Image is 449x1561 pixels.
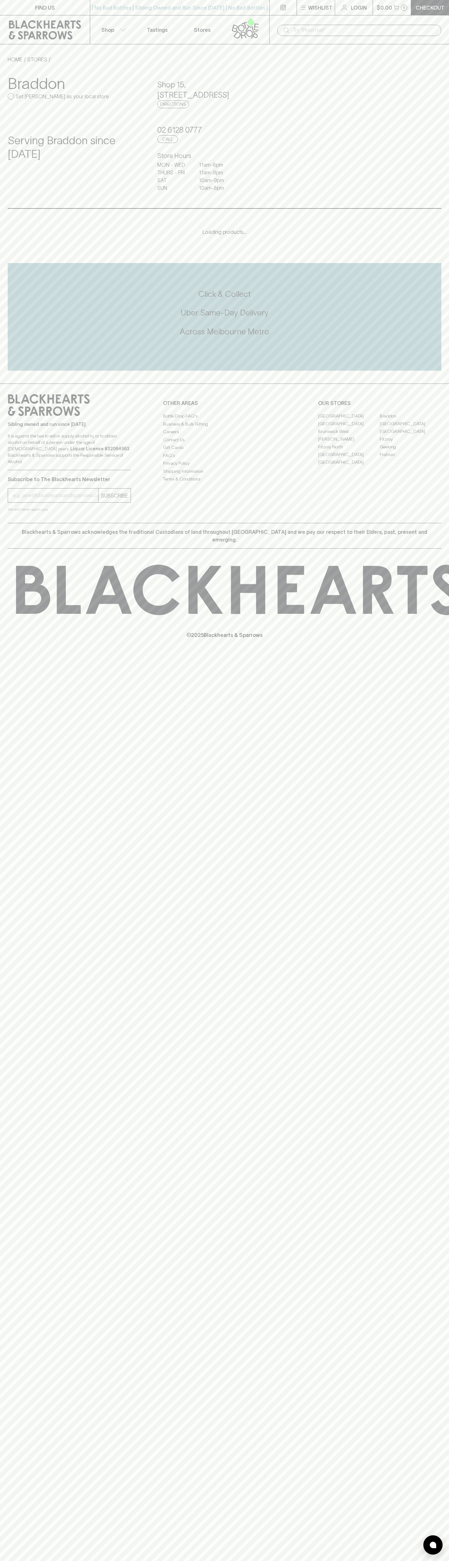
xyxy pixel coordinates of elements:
a: HOME [8,57,22,62]
p: Checkout [416,4,445,12]
a: Prahran [380,451,441,458]
a: Bottle Drop FAQ's [163,412,286,420]
p: 11am - 8pm [199,161,231,169]
p: It is against the law to sell or supply alcohol to, or to obtain alcohol on behalf of a person un... [8,433,131,465]
p: We will never spam you [8,506,131,513]
p: Set [PERSON_NAME] as your local store [16,93,109,100]
a: [GEOGRAPHIC_DATA] [318,420,380,428]
a: Geelong [380,443,441,451]
a: Careers [163,428,286,436]
a: Privacy Policy [163,460,286,467]
h5: 02 6128 0777 [157,125,291,135]
p: SUN [157,184,189,192]
a: Terms & Conditions [163,475,286,483]
strong: Liquor License #32064953 [70,446,129,451]
p: 0 [403,6,405,9]
p: Subscribe to The Blackhearts Newsletter [8,475,131,483]
a: [GEOGRAPHIC_DATA] [318,412,380,420]
p: Shop [101,26,114,34]
h5: Shop 15 , [STREET_ADDRESS] [157,80,291,100]
a: Stores [180,15,225,44]
p: OTHER AREAS [163,399,286,407]
p: MON - WED [157,161,189,169]
div: Call to action block [8,263,441,371]
a: [GEOGRAPHIC_DATA] [318,458,380,466]
a: Business & Bulk Gifting [163,420,286,428]
a: Call [157,135,178,143]
p: 10am - 9pm [199,176,231,184]
p: Wishlist [308,4,332,12]
p: THURS - FRI [157,169,189,176]
img: bubble-icon [430,1542,436,1548]
h5: Click & Collect [8,289,441,299]
a: Gift Cards [163,444,286,452]
a: Braddon [380,412,441,420]
a: Shipping Information [163,467,286,475]
p: SUBSCRIBE [101,492,128,499]
a: FAQ's [163,452,286,459]
input: Try "Pinot noir" [293,25,436,35]
a: [GEOGRAPHIC_DATA] [380,420,441,428]
button: SUBSCRIBE [99,489,131,502]
a: [GEOGRAPHIC_DATA] [380,428,441,435]
p: Sibling owned and run since [DATE] [8,421,131,428]
h5: Across Melbourne Metro [8,326,441,337]
h3: Braddon [8,75,142,93]
h6: Store Hours [157,151,291,161]
p: SAT [157,176,189,184]
p: OUR STORES [318,399,441,407]
a: Brunswick West [318,428,380,435]
p: 10am - 8pm [199,184,231,192]
p: Loading products... [6,228,443,236]
a: Fitzroy North [318,443,380,451]
input: e.g. jane@blackheartsandsparrows.com.au [13,490,98,501]
p: Stores [194,26,211,34]
p: FIND US [35,4,55,12]
p: 11am - 9pm [199,169,231,176]
a: [PERSON_NAME] [318,435,380,443]
p: Login [351,4,367,12]
a: Contact Us [163,436,286,444]
button: Shop [90,15,135,44]
h5: Uber Same-Day Delivery [8,307,441,318]
a: [GEOGRAPHIC_DATA] [318,451,380,458]
p: $0.00 [377,4,392,12]
h4: Serving Braddon since [DATE] [8,134,142,161]
a: STORES [27,57,47,62]
a: Tastings [135,15,180,44]
p: Blackhearts & Sparrows acknowledges the traditional Custodians of land throughout [GEOGRAPHIC_DAT... [13,528,436,543]
p: Tastings [147,26,168,34]
a: Directions [157,101,189,108]
a: Fitzroy [380,435,441,443]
